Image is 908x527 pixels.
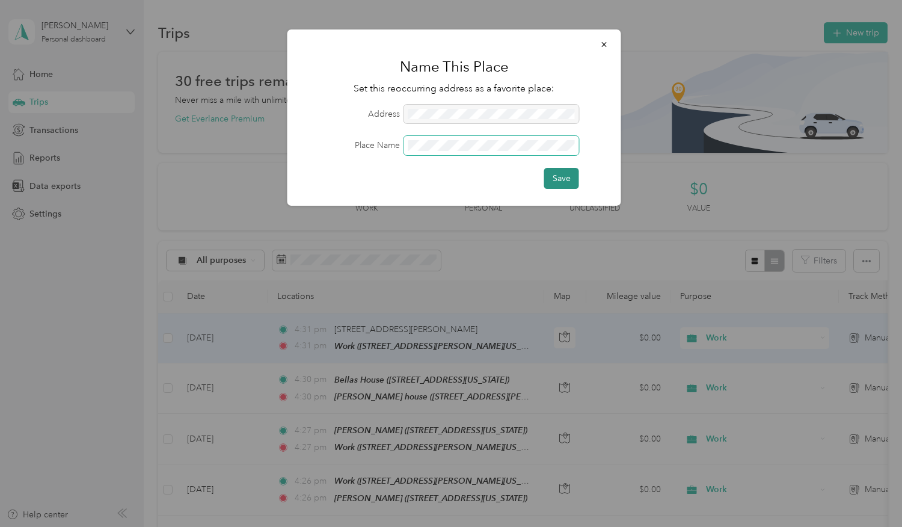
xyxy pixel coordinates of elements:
[304,52,604,81] h1: Name This Place
[304,108,400,120] label: Address
[304,81,604,96] p: Set this reoccurring address as a favorite place:
[841,460,908,527] iframe: Everlance-gr Chat Button Frame
[304,139,400,152] label: Place Name
[544,168,579,189] button: Save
